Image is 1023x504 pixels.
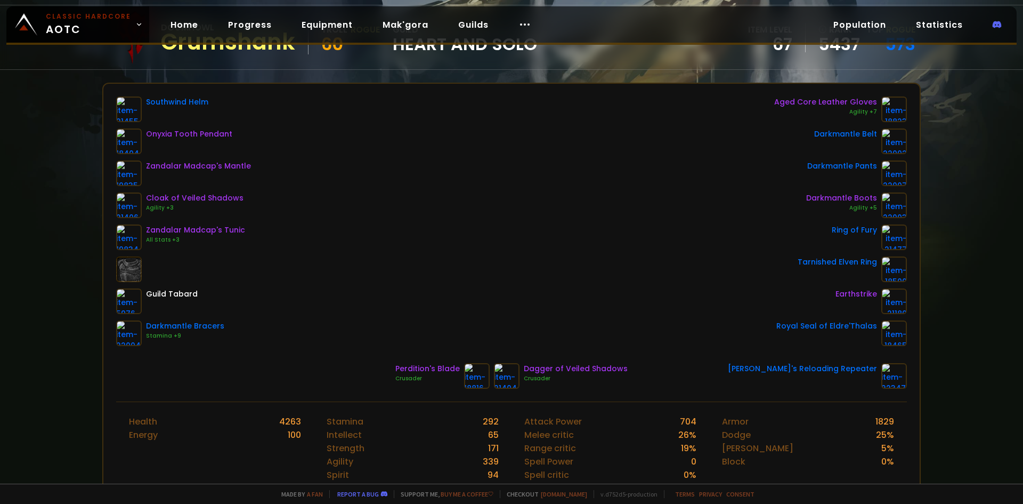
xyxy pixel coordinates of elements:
[146,161,251,172] div: Zandalar Madcap's Mantle
[279,415,301,428] div: 4263
[524,468,569,482] div: Spell critic
[146,193,243,204] div: Cloak of Veiled Shadows
[327,455,353,468] div: Agility
[524,374,628,383] div: Crusader
[146,204,243,212] div: Agility +3
[464,363,490,389] img: item-18816
[774,97,877,108] div: Aged Core Leather Gloves
[835,289,877,300] div: Earthstrike
[776,321,877,332] div: Royal Seal of Eldre'Thalas
[806,204,877,212] div: Agility +5
[327,442,364,455] div: Strength
[678,428,696,442] div: 26 %
[393,23,537,52] div: guild
[46,12,131,37] span: AOTC
[722,442,793,455] div: [PERSON_NAME]
[393,36,537,52] span: Heart and Solo
[875,415,894,428] div: 1829
[814,129,877,140] div: Darkmantle Belt
[684,468,696,482] div: 0 %
[881,97,907,122] img: item-18823
[524,442,576,455] div: Range critic
[722,415,749,428] div: Armor
[774,108,877,116] div: Agility +7
[161,34,295,50] div: Grumshank
[327,415,363,428] div: Stamina
[116,97,142,122] img: item-21455
[395,374,460,383] div: Crusader
[494,363,519,389] img: item-21404
[488,442,499,455] div: 171
[116,225,142,250] img: item-19834
[220,14,280,36] a: Progress
[524,415,582,428] div: Attack Power
[327,468,349,482] div: Spirit
[818,36,860,52] a: 5437
[146,321,224,332] div: Darkmantle Bracers
[46,12,131,21] small: Classic Hardcore
[146,225,245,236] div: Zandalar Madcap's Tunic
[832,225,877,236] div: Ring of Fury
[450,14,497,36] a: Guilds
[881,161,907,186] img: item-22007
[881,193,907,218] img: item-22003
[483,455,499,468] div: 339
[293,14,361,36] a: Equipment
[162,14,207,36] a: Home
[524,428,574,442] div: Melee critic
[524,455,573,468] div: Spell Power
[116,161,142,186] img: item-19835
[488,468,499,482] div: 94
[146,289,198,300] div: Guild Tabard
[6,6,149,43] a: Classic HardcoreAOTC
[116,129,142,154] img: item-18404
[881,321,907,346] img: item-18465
[881,257,907,282] img: item-18500
[881,442,894,455] div: 5 %
[483,415,499,428] div: 292
[728,363,877,374] div: [PERSON_NAME]'s Reloading Repeater
[374,14,437,36] a: Mak'gora
[129,415,157,428] div: Health
[594,490,657,498] span: v. d752d5 - production
[288,428,301,442] div: 100
[394,490,493,498] span: Support me,
[825,14,895,36] a: Population
[146,129,232,140] div: Onyxia Tooth Pendant
[881,225,907,250] img: item-21477
[307,490,323,498] a: a fan
[881,129,907,154] img: item-22002
[116,193,142,218] img: item-21406
[146,236,245,244] div: All Stats +3
[116,289,142,314] img: item-5976
[395,363,460,374] div: Perdition's Blade
[881,455,894,468] div: 0 %
[337,490,379,498] a: Report a bug
[907,14,971,36] a: Statistics
[327,428,362,442] div: Intellect
[722,455,745,468] div: Block
[129,428,158,442] div: Energy
[881,363,907,389] img: item-22347
[146,332,224,340] div: Stamina +9
[876,428,894,442] div: 25 %
[798,257,877,268] div: Tarnished Elven Ring
[146,97,208,108] div: Southwind Helm
[881,289,907,314] img: item-21180
[699,490,722,498] a: Privacy
[726,490,754,498] a: Consent
[807,161,877,172] div: Darkmantle Pants
[116,321,142,346] img: item-22004
[500,490,587,498] span: Checkout
[691,455,696,468] div: 0
[681,442,696,455] div: 19 %
[441,490,493,498] a: Buy me a coffee
[524,363,628,374] div: Dagger of Veiled Shadows
[275,490,323,498] span: Made by
[488,428,499,442] div: 65
[680,415,696,428] div: 704
[541,490,587,498] a: [DOMAIN_NAME]
[722,428,751,442] div: Dodge
[806,193,877,204] div: Darkmantle Boots
[675,490,695,498] a: Terms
